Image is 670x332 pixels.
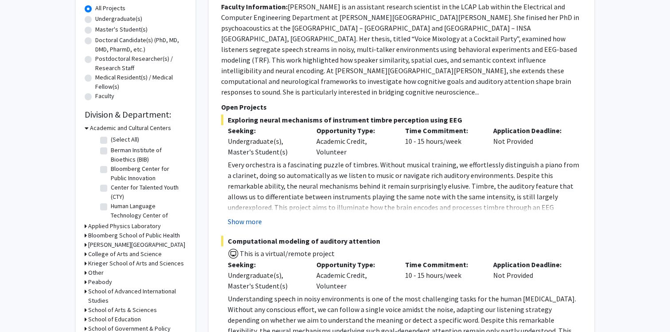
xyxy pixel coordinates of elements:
label: Doctoral Candidate(s) (PhD, MD, DMD, PharmD, etc.) [95,36,187,54]
p: Every orchestra is a fascinating puzzle of timbres. Without musical training, we effortlessly dis... [228,159,582,245]
p: Seeking: [228,125,303,136]
p: Application Deadline: [493,259,569,270]
h3: Other [88,268,104,277]
b: Faculty Information: [221,2,288,11]
span: Computational modeling of auditory attention [221,236,582,246]
h3: Krieger School of Arts and Sciences [88,259,184,268]
h3: Academic and Cultural Centers [90,123,171,133]
h3: Applied Physics Laboratory [88,221,161,231]
label: Faculty [95,91,114,101]
p: Application Deadline: [493,125,569,136]
div: Academic Credit, Volunteer [310,259,398,291]
h3: Peabody [88,277,112,287]
div: Not Provided [487,259,575,291]
div: 10 - 15 hours/week [398,125,487,157]
h3: [PERSON_NAME][GEOGRAPHIC_DATA] [88,240,185,249]
span: Exploring neural mechanisms of instrument timbre perception using EEG [221,115,582,125]
div: 10 - 15 hours/week [398,259,487,291]
p: Opportunity Type: [316,259,392,270]
iframe: Chat [7,292,38,325]
span: This is a virtual/remote project [239,249,335,258]
div: Academic Credit, Volunteer [310,125,398,157]
fg-read-more: [PERSON_NAME] is an assistant research scientist in the LCAP Lab within the Electrical and Comput... [221,2,579,96]
p: Open Projects [221,102,582,112]
label: Undergraduate(s) [95,14,142,24]
label: Center for Talented Youth (CTY) [111,183,184,202]
label: All Projects [95,4,125,13]
h2: Division & Department: [85,109,187,120]
h3: School of Arts & Sciences [88,305,157,315]
div: Undergraduate(s), Master's Student(s) [228,270,303,291]
label: (Select All) [111,135,139,144]
h3: School of Education [88,315,141,324]
label: Berman Institute of Bioethics (BIB) [111,146,184,164]
h3: Bloomberg School of Public Health [88,231,180,240]
p: Time Commitment: [405,125,480,136]
p: Opportunity Type: [316,125,392,136]
label: Bloomberg Center for Public Innovation [111,164,184,183]
div: Not Provided [487,125,575,157]
p: Seeking: [228,259,303,270]
div: Undergraduate(s), Master's Student(s) [228,136,303,157]
button: Show more [228,216,262,227]
label: Postdoctoral Researcher(s) / Research Staff [95,54,187,73]
h3: College of Arts and Science [88,249,162,259]
label: Medical Resident(s) / Medical Fellow(s) [95,73,187,91]
h3: School of Advanced International Studies [88,287,187,305]
label: Human Language Technology Center of Excellence (HLTCOE) [111,202,184,229]
p: Time Commitment: [405,259,480,270]
label: Master's Student(s) [95,25,148,34]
